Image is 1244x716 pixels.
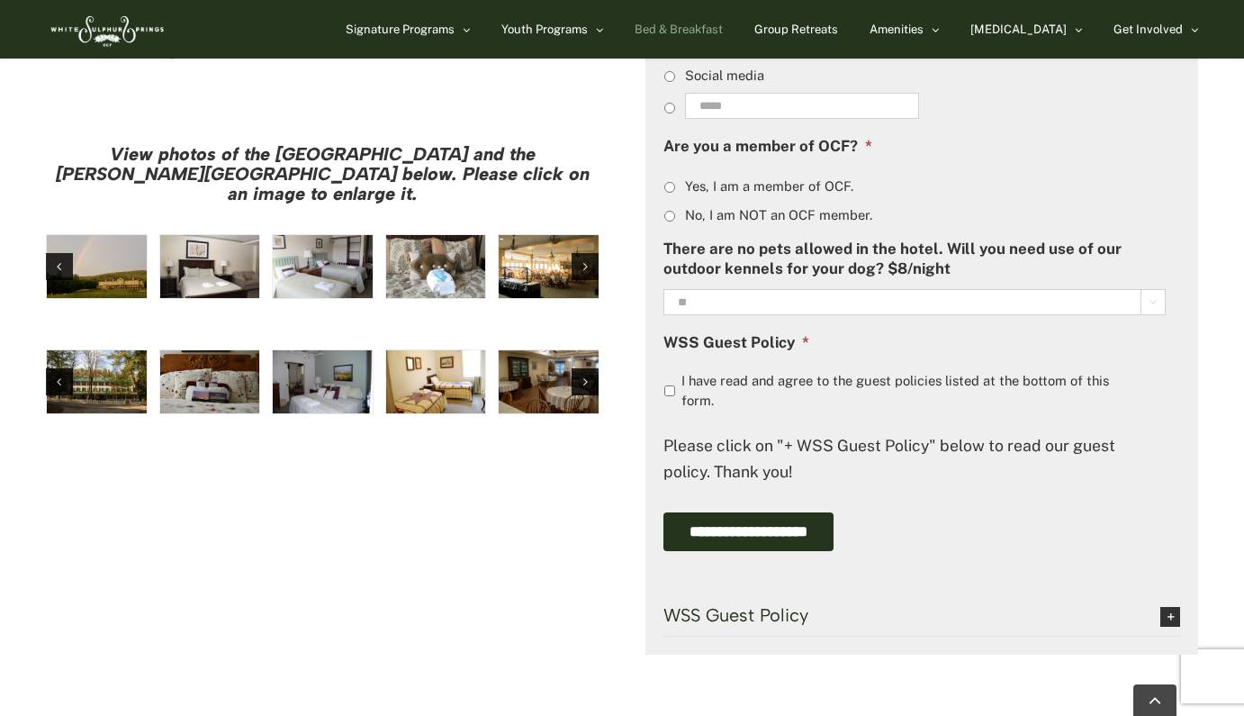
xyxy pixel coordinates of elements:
[386,235,486,298] a: hh-3
[1113,23,1183,35] span: Get Involved
[47,235,147,298] a: large-heritage
[159,234,261,299] div: 2 / 16
[46,349,148,414] div: 1 / 18
[46,253,73,280] div: Previous slide
[272,349,374,414] div: 3 / 18
[346,23,455,35] span: Signature Programs
[754,23,838,35] span: Group Retreats
[385,234,487,299] div: 4 / 16
[159,349,261,414] div: 2 / 18
[685,177,853,196] label: Yes, I am a member of OCF.
[272,234,374,299] div: 3 / 16
[498,349,599,414] div: 5 / 18
[572,368,599,395] div: Next slide
[681,371,1121,411] label: I have read and agree to the guest policies listed at the bottom of this form.
[572,253,599,280] div: Next slide
[46,5,167,54] img: White Sulphur Springs Logo
[501,23,588,35] span: Youth Programs
[663,418,1167,485] div: Please click on "+ WSS Guest Policy" below to read our guest policy. Thank you!
[970,23,1067,35] span: [MEDICAL_DATA]
[46,368,73,395] div: Previous slide
[273,235,373,298] a: hh-4
[160,350,260,413] a: Harrison House Guestroom (2)
[56,143,590,204] strong: View photos of the [GEOGRAPHIC_DATA] and the [PERSON_NAME][GEOGRAPHIC_DATA] below. Please click o...
[498,234,599,299] div: 5 / 16
[685,66,764,86] label: Social media
[685,205,872,225] label: No, I am NOT an OCF member.
[385,349,487,414] div: 4 / 18
[685,93,919,119] input: Other
[663,333,809,353] label: WSS Guest Policy
[386,350,486,413] a: Harrison House Guestroom (5)
[47,350,147,413] a: Harrison House Exterior
[499,350,599,413] a: Harrison House Dining Room
[46,234,148,299] div: 1 / 16
[663,596,1181,636] a: WSS Guest Policy
[499,235,599,298] a: hh-7
[635,23,723,35] span: Bed & Breakfast
[870,23,924,35] span: Amenities
[663,605,1133,625] span: WSS Guest Policy
[160,235,260,298] a: hh-5
[663,137,872,157] label: Are you a member of OCF?
[663,240,1167,279] label: There are no pets allowed in the hotel. Will you need use of our outdoor kennels for your dog? $8...
[273,350,373,413] a: Harrison House Guestroom (4)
